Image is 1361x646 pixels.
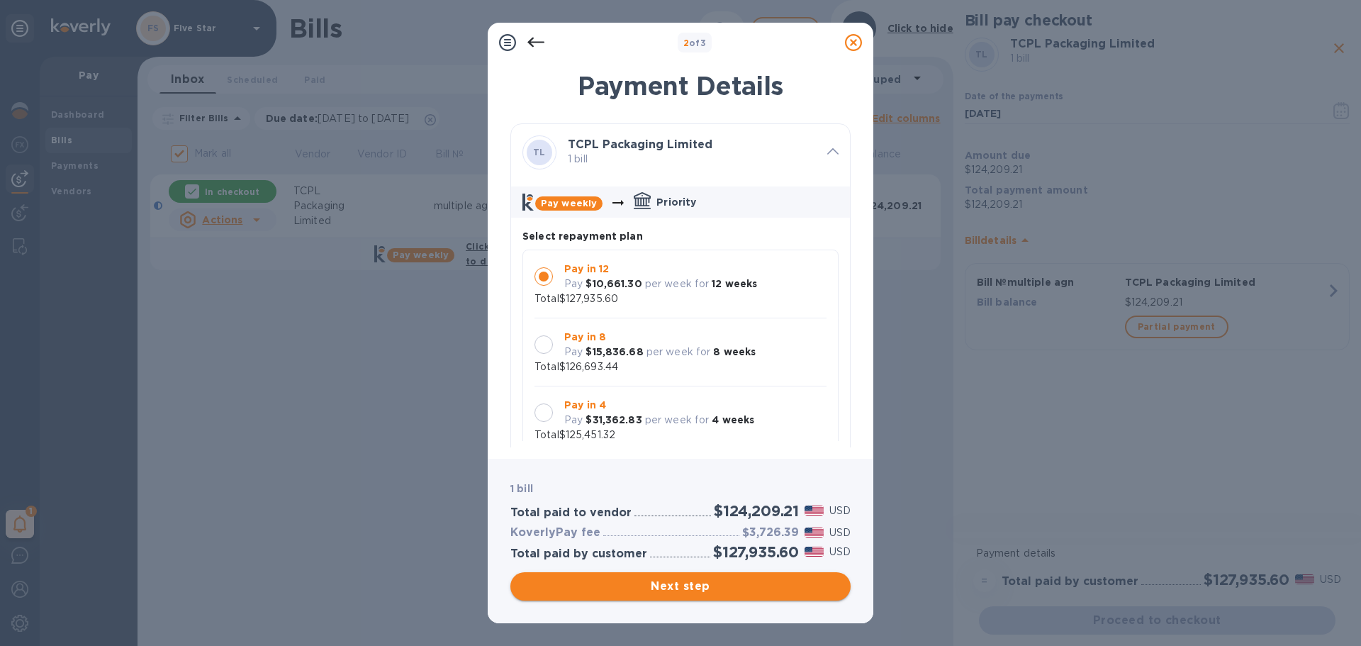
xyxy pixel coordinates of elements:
[805,547,824,557] img: USD
[534,428,615,442] p: Total $125,451.32
[534,360,618,374] p: Total $126,693.44
[829,503,851,518] p: USD
[510,547,647,561] h3: Total paid by customer
[805,506,824,516] img: USD
[541,198,597,208] b: Pay weekly
[683,38,707,48] b: of 3
[742,526,799,540] h3: $3,726.39
[713,543,799,561] h2: $127,935.60
[564,399,606,411] b: Pay in 4
[645,277,710,291] p: per week for
[568,152,816,167] p: 1 bill
[586,414,642,425] b: $31,362.83
[510,71,851,101] h1: Payment Details
[510,572,851,601] button: Next step
[713,346,756,357] b: 8 weeks
[510,506,632,520] h3: Total paid to vendor
[564,331,606,343] b: Pay in 8
[712,414,754,425] b: 4 weeks
[714,502,799,520] h2: $124,209.21
[564,277,583,291] p: Pay
[656,195,696,209] p: Priority
[522,230,643,242] b: Select repayment plan
[805,528,824,538] img: USD
[586,346,643,357] b: $15,836.68
[510,526,600,540] h3: KoverlyPay fee
[564,345,583,360] p: Pay
[645,413,710,428] p: per week for
[568,138,712,151] b: TCPL Packaging Limited
[522,578,839,595] span: Next step
[511,124,850,181] div: TLTCPL Packaging Limited 1 bill
[564,413,583,428] p: Pay
[534,291,618,306] p: Total $127,935.60
[683,38,689,48] span: 2
[586,278,642,289] b: $10,661.30
[829,545,851,559] p: USD
[1290,578,1361,646] iframe: Chat Widget
[533,147,546,157] b: TL
[510,483,533,494] b: 1 bill
[646,345,711,360] p: per week for
[712,278,757,289] b: 12 weeks
[564,263,609,274] b: Pay in 12
[829,525,851,540] p: USD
